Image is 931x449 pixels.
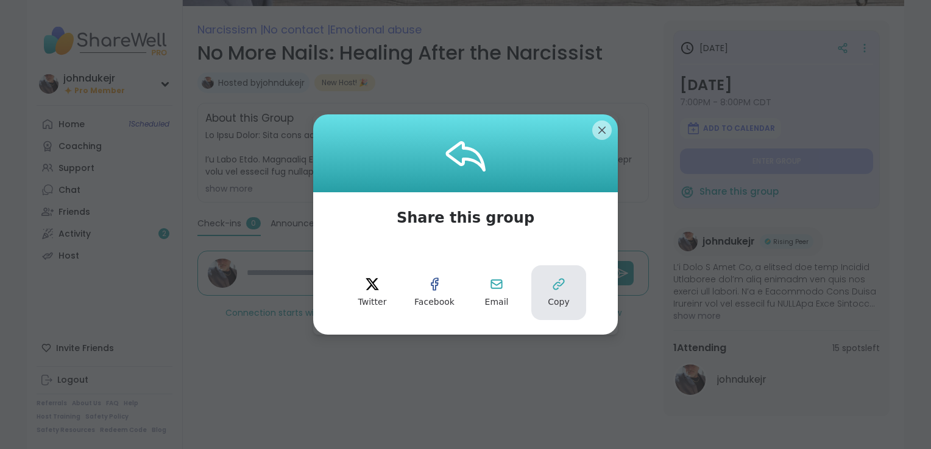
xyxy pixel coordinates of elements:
button: twitter [345,265,400,320]
button: Facebook [407,265,462,320]
span: Facebook [414,296,455,308]
span: Email [485,296,509,308]
button: Email [469,265,524,320]
span: Copy [548,296,570,308]
button: Copy [531,265,586,320]
span: Twitter [358,296,387,308]
button: Twitter [345,265,400,320]
button: facebook [407,265,462,320]
span: Share this group [382,192,549,243]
